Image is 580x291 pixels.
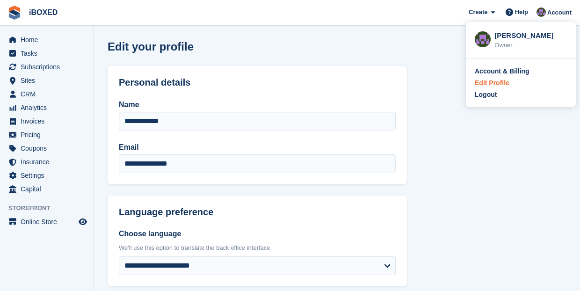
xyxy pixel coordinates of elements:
a: Logout [475,90,567,100]
a: menu [5,87,88,101]
span: Sites [21,74,77,87]
a: Edit Profile [475,78,567,88]
span: CRM [21,87,77,101]
div: [PERSON_NAME] [494,30,567,39]
span: Tasks [21,47,77,60]
a: menu [5,33,88,46]
span: Invoices [21,115,77,128]
span: Analytics [21,101,77,114]
div: Logout [475,90,497,100]
a: menu [5,182,88,196]
label: Choose language [119,228,396,240]
span: Settings [21,169,77,182]
img: Ian Harriman [475,31,491,47]
a: menu [5,155,88,168]
a: menu [5,215,88,228]
img: stora-icon-8386f47178a22dfd0bd8f6a31ec36ba5ce8667c1dd55bd0f319d3a0aa187defe.svg [7,6,22,20]
span: Online Store [21,215,77,228]
a: menu [5,169,88,182]
a: iBOXED [25,5,61,20]
h2: Personal details [119,77,396,88]
label: Email [119,142,396,153]
h2: Language preference [119,207,396,218]
a: Account & Billing [475,66,567,76]
a: menu [5,128,88,141]
div: Account & Billing [475,66,529,76]
div: Edit Profile [475,78,509,88]
a: menu [5,101,88,114]
a: Preview store [77,216,88,227]
span: Help [515,7,528,17]
a: menu [5,60,88,73]
a: menu [5,74,88,87]
span: Insurance [21,155,77,168]
label: Name [119,99,396,110]
span: Pricing [21,128,77,141]
a: menu [5,115,88,128]
div: We'll use this option to translate the back office interface. [119,243,396,253]
a: menu [5,142,88,155]
a: menu [5,47,88,60]
img: Ian Harriman [536,7,546,17]
div: Owner [494,41,567,50]
span: Coupons [21,142,77,155]
h1: Edit your profile [108,40,194,53]
span: Account [547,8,572,17]
span: Subscriptions [21,60,77,73]
span: Capital [21,182,77,196]
span: Create [469,7,487,17]
span: Storefront [8,204,93,213]
span: Home [21,33,77,46]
